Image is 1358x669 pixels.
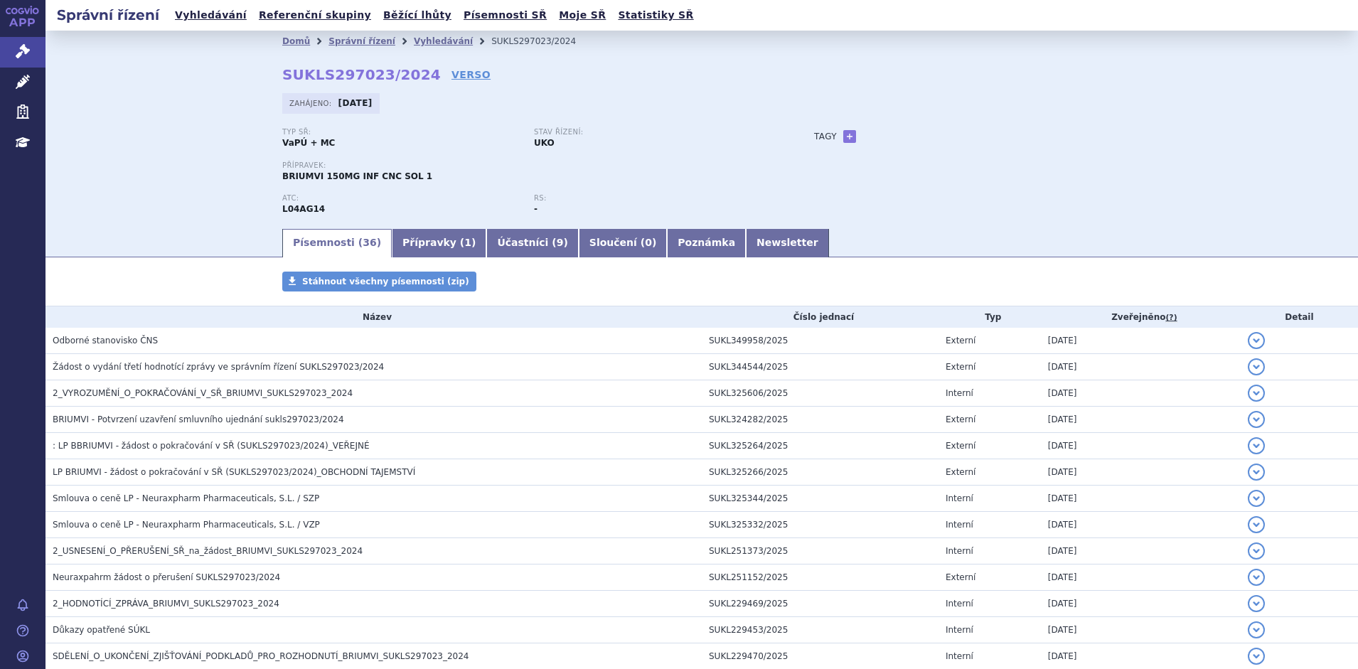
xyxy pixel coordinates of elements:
[1241,306,1358,328] th: Detail
[171,6,251,25] a: Vyhledávání
[282,161,786,170] p: Přípravek:
[328,36,395,46] a: Správní řízení
[746,229,829,257] a: Newsletter
[702,512,939,538] td: SUKL325332/2025
[702,306,939,328] th: Číslo jednací
[1248,621,1265,638] button: detail
[282,36,310,46] a: Domů
[53,414,344,424] span: BRIUMVI - Potvrzení uzavření smluvního ujednání sukls297023/2024
[702,617,939,643] td: SUKL229453/2025
[534,204,538,214] strong: -
[702,328,939,354] td: SUKL349958/2025
[702,564,939,591] td: SUKL251152/2025
[53,599,279,609] span: 2_HODNOTÍCÍ_ZPRÁVA_BRIUMVI_SUKLS297023_2024
[946,388,973,398] span: Interní
[843,130,856,143] a: +
[702,354,939,380] td: SUKL344544/2025
[1248,385,1265,402] button: detail
[46,5,171,25] h2: Správní řízení
[53,467,415,477] span: LP BRIUMVI - žádost o pokračování v SŘ (SUKLS297023/2024)_OBCHODNÍ TAJEMSTVÍ
[282,66,441,83] strong: SUKLS297023/2024
[53,493,319,503] span: Smlouva o ceně LP - Neuraxpharm Pharmaceuticals, S.L. / SZP
[946,599,973,609] span: Interní
[1041,354,1241,380] td: [DATE]
[614,6,697,25] a: Statistiky SŘ
[1248,648,1265,665] button: detail
[53,388,353,398] span: 2_VYROZUMĚNÍ_O_POKRAČOVÁNÍ_V_SŘ_BRIUMVI_SUKLS297023_2024
[702,407,939,433] td: SUKL324282/2025
[702,433,939,459] td: SUKL325264/2025
[486,229,578,257] a: Účastníci (9)
[1041,306,1241,328] th: Zveřejněno
[1041,512,1241,538] td: [DATE]
[702,459,939,486] td: SUKL325266/2025
[53,546,363,556] span: 2_USNESENÍ_O_PŘERUŠENÍ_SŘ_na_žádost_BRIUMVI_SUKLS297023_2024
[946,362,975,372] span: Externí
[1248,516,1265,533] button: detail
[946,336,975,346] span: Externí
[946,520,973,530] span: Interní
[46,306,702,328] th: Název
[1248,464,1265,481] button: detail
[534,194,771,203] p: RS:
[1041,459,1241,486] td: [DATE]
[53,572,280,582] span: Neuraxpahrm žádost o přerušení SUKLS297023/2024
[282,204,325,214] strong: UBLITUXIMAB
[53,520,320,530] span: Smlouva o ceně LP - Neuraxpharm Pharmaceuticals, S.L. / VZP
[939,306,1041,328] th: Typ
[534,138,555,148] strong: UKO
[1041,407,1241,433] td: [DATE]
[255,6,375,25] a: Referenční skupiny
[53,625,150,635] span: Důkazy opatřené SÚKL
[946,467,975,477] span: Externí
[338,98,373,108] strong: [DATE]
[379,6,456,25] a: Běžící lhůty
[282,128,520,137] p: Typ SŘ:
[1041,591,1241,617] td: [DATE]
[289,97,334,109] span: Zahájeno:
[282,171,432,181] span: BRIUMVI 150MG INF CNC SOL 1
[667,229,746,257] a: Poznámka
[53,441,369,451] span: : LP BBRIUMVI - žádost o pokračování v SŘ (SUKLS297023/2024)_VEŘEJNÉ
[946,441,975,451] span: Externí
[814,128,837,145] h3: Tagy
[1041,380,1241,407] td: [DATE]
[946,546,973,556] span: Interní
[282,138,335,148] strong: VaPÚ + MC
[1165,313,1177,323] abbr: (?)
[946,651,973,661] span: Interní
[1041,328,1241,354] td: [DATE]
[702,380,939,407] td: SUKL325606/2025
[1248,542,1265,560] button: detail
[702,591,939,617] td: SUKL229469/2025
[464,237,471,248] span: 1
[1248,490,1265,507] button: detail
[1248,358,1265,375] button: detail
[414,36,473,46] a: Vyhledávání
[53,651,469,661] span: SDĚLENÍ_O_UKONČENÍ_ZJIŠŤOVÁNÍ_PODKLADŮ_PRO_ROZHODNUTÍ_BRIUMVI_SUKLS297023_2024
[555,6,610,25] a: Moje SŘ
[53,336,158,346] span: Odborné stanovisko ČNS
[459,6,551,25] a: Písemnosti SŘ
[282,194,520,203] p: ATC:
[53,362,384,372] span: Žádost o vydání třetí hodnotící zprávy ve správním řízení SUKLS297023/2024
[946,493,973,503] span: Interní
[1248,437,1265,454] button: detail
[534,128,771,137] p: Stav řízení:
[1248,569,1265,586] button: detail
[702,538,939,564] td: SUKL251373/2025
[282,272,476,291] a: Stáhnout všechny písemnosti (zip)
[1041,564,1241,591] td: [DATE]
[1041,433,1241,459] td: [DATE]
[1041,538,1241,564] td: [DATE]
[645,237,652,248] span: 0
[363,237,376,248] span: 36
[579,229,667,257] a: Sloučení (0)
[1248,595,1265,612] button: detail
[491,31,594,52] li: SUKLS297023/2024
[946,414,975,424] span: Externí
[557,237,564,248] span: 9
[1041,617,1241,643] td: [DATE]
[1248,332,1265,349] button: detail
[1248,411,1265,428] button: detail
